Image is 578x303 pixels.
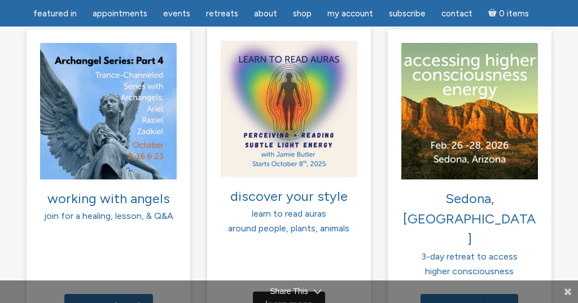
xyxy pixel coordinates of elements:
[382,3,432,25] a: Subscribe
[44,210,173,221] span: join for a healing, lesson, & Q&A
[254,8,277,19] span: About
[321,3,380,25] a: My Account
[488,8,499,19] i: Cart
[481,2,536,25] a: Cart0 items
[33,8,77,19] span: featured in
[156,3,197,25] a: Events
[435,3,479,25] a: Contact
[27,3,84,25] a: featured in
[93,8,147,19] span: Appointments
[252,208,326,219] span: learn to read auras
[421,251,518,262] span: 3-day retreat to access
[247,3,284,25] a: About
[206,8,238,19] span: Retreats
[163,8,190,19] span: Events
[230,188,348,204] span: discover your style
[441,8,472,19] span: Contact
[86,3,154,25] a: Appointments
[425,266,514,276] span: higher consciousness
[286,3,318,25] a: Shop
[403,190,536,247] span: Sedona, [GEOGRAPHIC_DATA]
[228,223,349,234] span: around people, plants, animals
[293,8,312,19] span: Shop
[199,3,245,25] a: Retreats
[327,8,373,19] span: My Account
[47,190,170,207] span: working with angels
[389,8,426,19] span: Subscribe
[499,10,529,18] span: 0 items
